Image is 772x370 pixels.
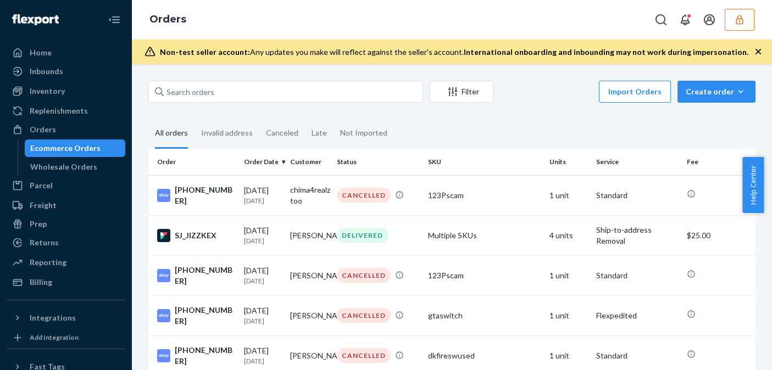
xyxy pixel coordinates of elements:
[157,345,235,367] div: [PHONE_NUMBER]
[7,215,125,233] a: Prep
[157,184,235,206] div: [PHONE_NUMBER]
[244,185,282,205] div: [DATE]
[157,305,235,327] div: [PHONE_NUMBER]
[7,234,125,251] a: Returns
[286,175,332,215] td: chima4realz too
[7,63,125,80] a: Inbounds
[332,149,424,175] th: Status
[30,312,76,323] div: Integrations
[201,119,253,147] div: Invalid address
[674,9,696,31] button: Open notifications
[545,255,592,295] td: 1 unit
[266,119,298,147] div: Canceled
[12,14,59,25] img: Flexport logo
[286,255,332,295] td: [PERSON_NAME]
[337,308,391,323] div: CANCELLED
[428,190,541,201] div: 123Pscam
[149,13,186,25] a: Orders
[30,66,63,77] div: Inbounds
[7,273,125,291] a: Billing
[148,81,423,103] input: Search orders
[157,265,235,287] div: [PHONE_NUMBER]
[30,124,56,135] div: Orders
[160,47,250,57] span: Non-test seller account:
[244,225,282,245] div: [DATE]
[30,47,52,58] div: Home
[30,218,47,229] div: Prep
[7,254,125,271] a: Reporting
[25,139,126,157] a: Ecommerce Orders
[244,196,282,205] p: [DATE]
[141,4,195,36] ol: breadcrumbs
[7,309,125,327] button: Integrations
[7,121,125,138] a: Orders
[30,277,52,288] div: Billing
[30,161,97,172] div: Wholesale Orders
[30,105,88,116] div: Replenishments
[682,149,756,175] th: Fee
[337,228,388,243] div: DELIVERED
[30,237,59,248] div: Returns
[424,149,545,175] th: SKU
[30,86,65,97] div: Inventory
[244,305,282,326] div: [DATE]
[596,190,679,201] p: Standard
[7,44,125,61] a: Home
[698,9,720,31] button: Open account menu
[650,9,672,31] button: Open Search Box
[430,81,493,103] button: Filter
[30,257,66,268] div: Reporting
[286,215,332,255] td: [PERSON_NAME]
[148,149,240,175] th: Order
[30,200,57,211] div: Freight
[244,265,282,285] div: [DATE]
[596,310,679,321] p: Flexpedited
[337,188,391,203] div: CANCELLED
[7,102,125,120] a: Replenishments
[686,86,747,97] div: Create order
[340,119,387,147] div: Not Imported
[428,270,541,281] div: 123Pscam
[464,47,748,57] span: International onboarding and inbounding may not work during impersonation.
[677,81,756,103] button: Create order
[430,86,493,97] div: Filter
[545,175,592,215] td: 1 unit
[7,177,125,194] a: Parcel
[155,119,188,149] div: All orders
[286,295,332,335] td: [PERSON_NAME]
[592,215,683,255] td: Ship-to-address Removal
[545,149,592,175] th: Units
[337,348,391,363] div: CANCELLED
[545,295,592,335] td: 1 unit
[157,229,235,242] div: SJ_JIZZKEX
[244,356,282,366] p: [DATE]
[30,143,101,154] div: Ecommerce Orders
[312,119,327,147] div: Late
[25,158,126,176] a: Wholesale Orders
[424,215,545,255] td: Multiple SKUs
[30,333,79,342] div: Add Integration
[160,47,748,58] div: Any updates you make will reflect against the seller's account.
[682,215,756,255] td: $25.00
[596,350,679,361] p: Standard
[428,350,541,361] div: dkfireswused
[244,345,282,366] div: [DATE]
[7,82,125,100] a: Inventory
[7,331,125,344] a: Add Integration
[244,276,282,285] p: [DATE]
[244,236,282,245] p: [DATE]
[596,270,679,281] p: Standard
[240,149,286,175] th: Order Date
[599,81,671,103] button: Import Orders
[244,316,282,326] p: [DATE]
[545,215,592,255] td: 4 units
[103,9,125,31] button: Close Navigation
[592,149,683,175] th: Service
[428,310,541,321] div: gtaswitch
[7,197,125,214] a: Freight
[30,180,53,191] div: Parcel
[742,157,764,213] button: Help Center
[337,268,391,283] div: CANCELLED
[290,157,328,166] div: Customer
